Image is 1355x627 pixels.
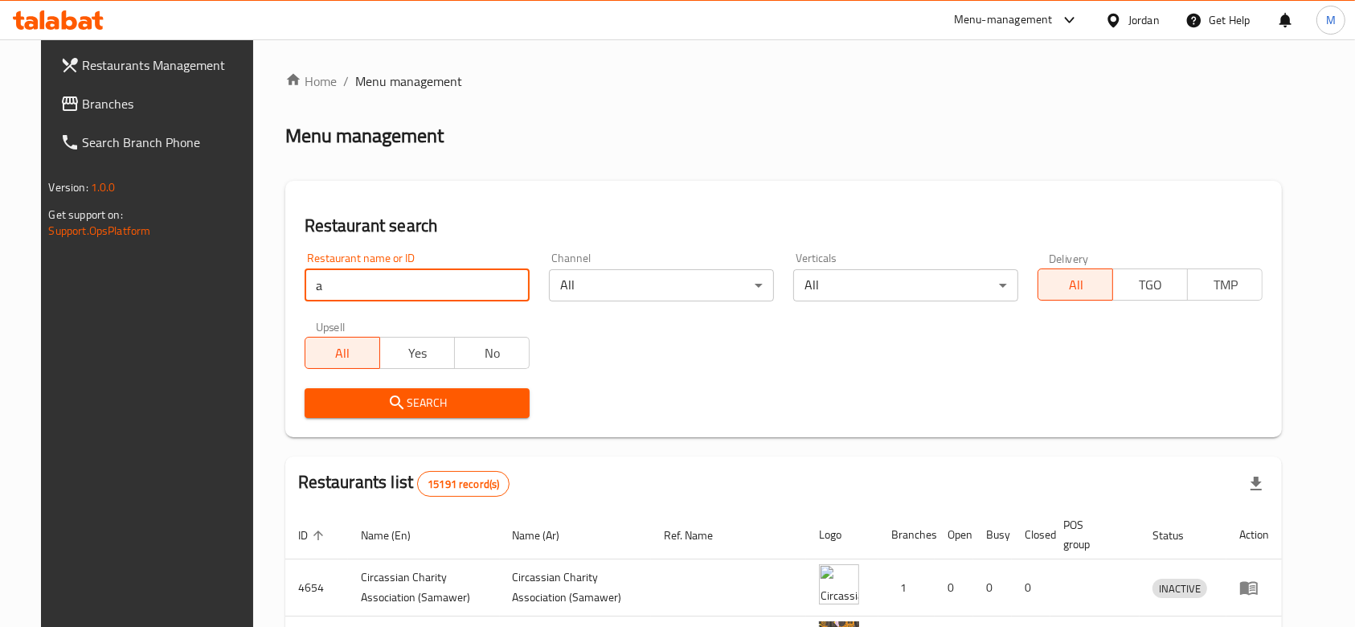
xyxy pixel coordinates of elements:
[379,337,455,369] button: Yes
[793,269,1018,301] div: All
[973,559,1012,617] td: 0
[1038,268,1113,301] button: All
[935,559,973,617] td: 0
[312,342,374,365] span: All
[1049,252,1089,264] label: Delivery
[549,269,774,301] div: All
[298,526,329,545] span: ID
[47,123,268,162] a: Search Branch Phone
[285,123,444,149] h2: Menu management
[1128,11,1160,29] div: Jordan
[355,72,462,91] span: Menu management
[47,46,268,84] a: Restaurants Management
[298,470,510,497] h2: Restaurants list
[878,510,935,559] th: Branches
[417,471,510,497] div: Total records count
[305,388,530,418] button: Search
[1187,268,1263,301] button: TMP
[878,559,935,617] td: 1
[935,510,973,559] th: Open
[343,72,349,91] li: /
[418,477,509,492] span: 15191 record(s)
[461,342,523,365] span: No
[1120,273,1181,297] span: TGO
[1152,526,1205,545] span: Status
[454,337,530,369] button: No
[1063,515,1121,554] span: POS group
[1326,11,1336,29] span: M
[49,177,88,198] span: Version:
[285,72,1283,91] nav: breadcrumb
[500,559,652,617] td: ​Circassian ​Charity ​Association​ (Samawer)
[83,133,255,152] span: Search Branch Phone
[47,84,268,123] a: Branches
[973,510,1012,559] th: Busy
[1012,559,1050,617] td: 0
[1226,510,1282,559] th: Action
[664,526,734,545] span: Ref. Name
[285,559,348,617] td: 4654
[91,177,116,198] span: 1.0.0
[49,220,151,241] a: Support.OpsPlatform
[83,94,255,113] span: Branches
[305,214,1263,238] h2: Restaurant search
[305,337,380,369] button: All
[83,55,255,75] span: Restaurants Management
[285,72,337,91] a: Home
[361,526,432,545] span: Name (En)
[513,526,581,545] span: Name (Ar)
[1194,273,1256,297] span: TMP
[305,269,530,301] input: Search for restaurant name or ID..
[1112,268,1188,301] button: TGO
[316,321,346,332] label: Upsell
[317,393,517,413] span: Search
[387,342,448,365] span: Yes
[819,564,859,604] img: ​Circassian ​Charity ​Association​ (Samawer)
[348,559,500,617] td: ​Circassian ​Charity ​Association​ (Samawer)
[1239,578,1269,597] div: Menu
[1152,580,1207,598] span: INACTIVE
[49,204,123,225] span: Get support on:
[954,10,1053,30] div: Menu-management
[1045,273,1107,297] span: All
[806,510,878,559] th: Logo
[1237,465,1275,503] div: Export file
[1012,510,1050,559] th: Closed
